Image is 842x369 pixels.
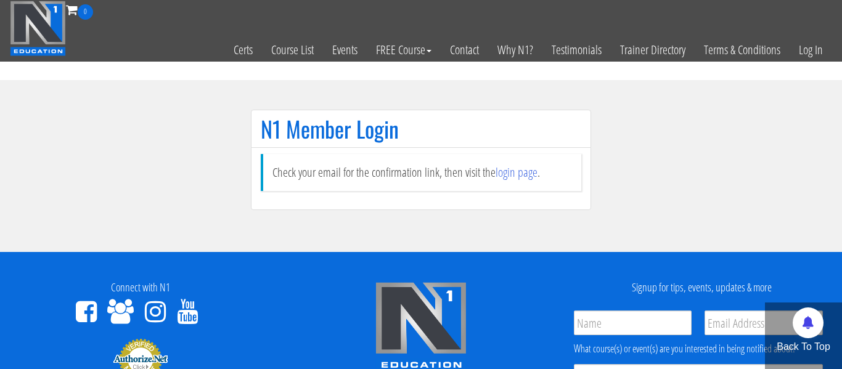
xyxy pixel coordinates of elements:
a: Testimonials [542,20,611,80]
a: Course List [262,20,323,80]
a: Why N1? [488,20,542,80]
a: login page [496,164,537,180]
a: Terms & Conditions [695,20,790,80]
h4: Connect with N1 [9,282,271,294]
li: Check your email for the confirmation link, then visit the . [261,154,581,191]
a: Certs [224,20,262,80]
a: Log In [790,20,832,80]
h1: N1 Member Login [261,116,581,141]
a: Events [323,20,367,80]
h4: Signup for tips, events, updates & more [571,282,833,294]
a: Contact [441,20,488,80]
input: Email Address [705,310,823,335]
span: 0 [78,4,93,20]
a: 0 [66,1,93,18]
img: n1-education [10,1,66,56]
input: Name [574,310,692,335]
div: What course(s) or event(s) are you interested in being notified about? [574,341,823,356]
a: Trainer Directory [611,20,695,80]
a: FREE Course [367,20,441,80]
